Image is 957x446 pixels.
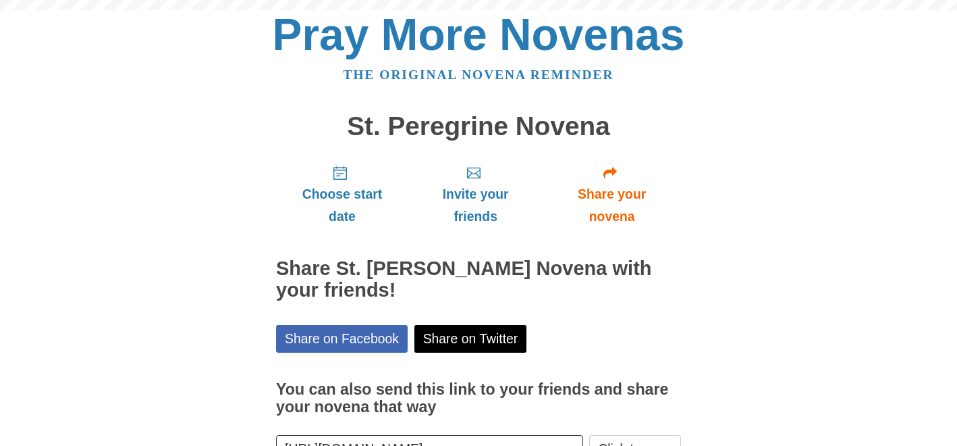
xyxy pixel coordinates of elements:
a: Invite your friends [408,154,543,234]
a: Share your novena [543,154,681,234]
span: Share your novena [556,183,667,228]
h3: You can also send this link to your friends and share your novena that way [276,381,681,416]
a: Share on Facebook [276,325,408,353]
a: Share on Twitter [414,325,527,353]
span: Invite your friends [422,183,529,228]
h1: St. Peregrine Novena [276,112,681,141]
span: Choose start date [290,183,395,228]
a: Choose start date [276,154,408,234]
a: Pray More Novenas [273,9,685,59]
a: The original novena reminder [344,68,614,82]
h2: Share St. [PERSON_NAME] Novena with your friends! [276,258,681,301]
